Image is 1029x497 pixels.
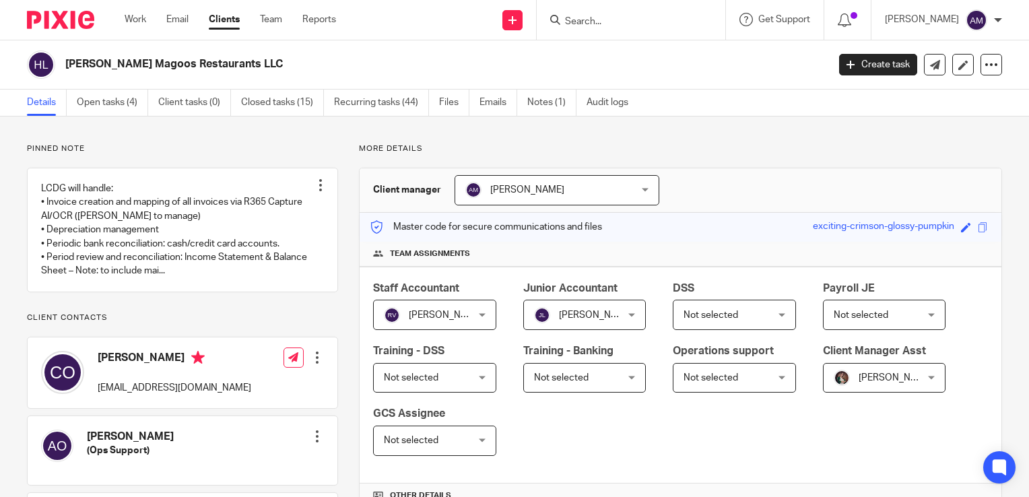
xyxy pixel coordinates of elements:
[823,345,926,356] span: Client Manager Asst
[823,283,875,294] span: Payroll JE
[834,370,850,386] img: Profile%20picture%20JUS.JPG
[166,13,189,26] a: Email
[390,249,470,259] span: Team assignments
[27,90,67,116] a: Details
[479,90,517,116] a: Emails
[384,373,438,383] span: Not selected
[439,90,469,116] a: Files
[966,9,987,31] img: svg%3E
[302,13,336,26] a: Reports
[523,345,613,356] span: Training - Banking
[41,430,73,462] img: svg%3E
[373,183,441,197] h3: Client manager
[673,345,774,356] span: Operations support
[41,351,84,394] img: svg%3E
[87,444,174,457] h5: (Ops Support)
[534,307,550,323] img: svg%3E
[373,408,445,419] span: GCS Assignee
[359,143,1002,154] p: More details
[859,373,933,383] span: [PERSON_NAME]
[191,351,205,364] i: Primary
[260,13,282,26] a: Team
[673,283,694,294] span: DSS
[384,436,438,445] span: Not selected
[834,310,888,320] span: Not selected
[885,13,959,26] p: [PERSON_NAME]
[125,13,146,26] a: Work
[27,51,55,79] img: svg%3E
[839,54,917,75] a: Create task
[373,283,459,294] span: Staff Accountant
[158,90,231,116] a: Client tasks (0)
[241,90,324,116] a: Closed tasks (15)
[27,11,94,29] img: Pixie
[465,182,482,198] img: svg%3E
[684,310,738,320] span: Not selected
[527,90,576,116] a: Notes (1)
[373,345,444,356] span: Training - DSS
[65,57,668,71] h2: [PERSON_NAME] Magoos Restaurants LLC
[684,373,738,383] span: Not selected
[384,307,400,323] img: svg%3E
[758,15,810,24] span: Get Support
[559,310,633,320] span: [PERSON_NAME]
[370,220,602,234] p: Master code for secure communications and files
[534,373,589,383] span: Not selected
[490,185,564,195] span: [PERSON_NAME]
[77,90,148,116] a: Open tasks (4)
[523,283,618,294] span: Junior Accountant
[27,143,338,154] p: Pinned note
[87,430,174,444] h4: [PERSON_NAME]
[587,90,638,116] a: Audit logs
[27,312,338,323] p: Client contacts
[813,220,954,235] div: exciting-crimson-glossy-pumpkin
[209,13,240,26] a: Clients
[334,90,429,116] a: Recurring tasks (44)
[98,381,251,395] p: [EMAIL_ADDRESS][DOMAIN_NAME]
[564,16,685,28] input: Search
[98,351,251,368] h4: [PERSON_NAME]
[409,310,483,320] span: [PERSON_NAME]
